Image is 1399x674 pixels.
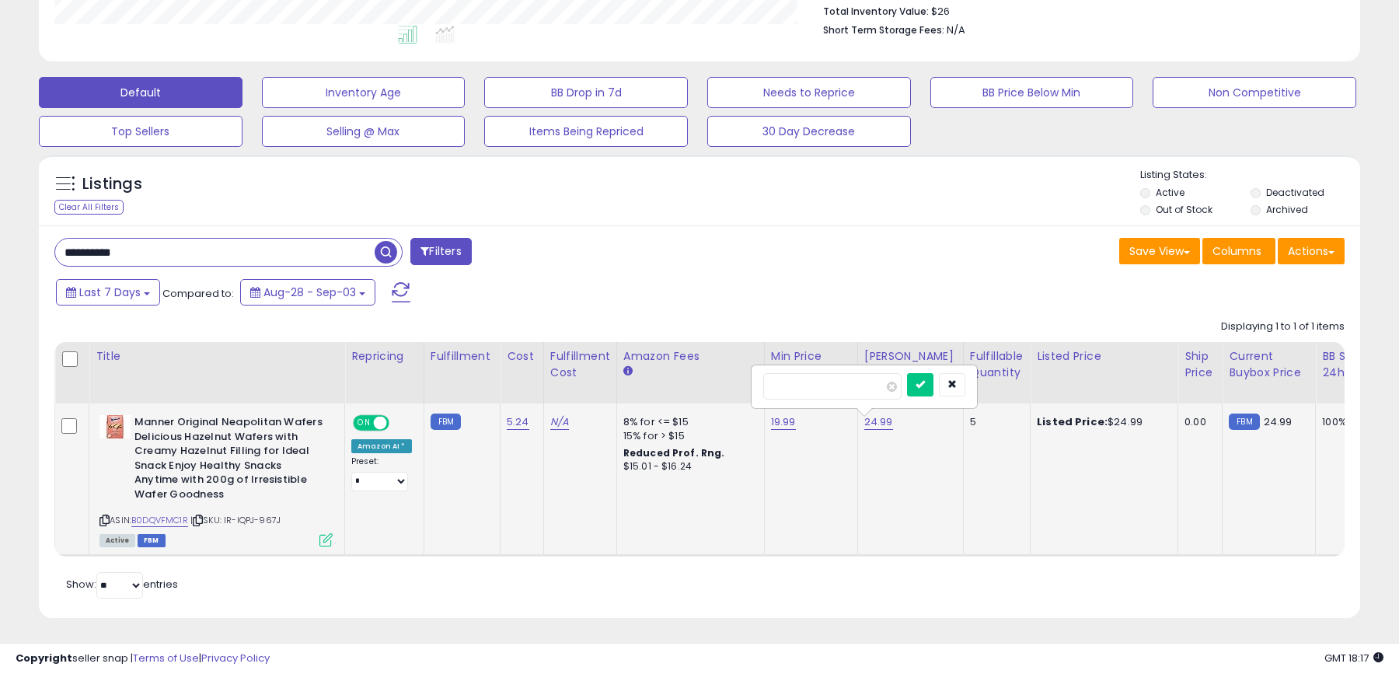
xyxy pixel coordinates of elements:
label: Archived [1266,203,1308,216]
button: Needs to Reprice [707,77,911,108]
div: Clear All Filters [54,200,124,215]
b: Reduced Prof. Rng. [623,446,725,459]
button: Last 7 Days [56,279,160,306]
span: | SKU: IR-IQPJ-967J [190,514,281,526]
button: Columns [1202,238,1275,264]
button: BB Drop in 7d [484,77,688,108]
div: Fulfillable Quantity [970,348,1024,381]
div: Title [96,348,338,365]
button: Default [39,77,242,108]
b: Manner Original Neapolitan Wafers Delicious Hazelnut Wafers with Creamy Hazelnut Filling for Idea... [134,415,323,505]
span: Show: entries [66,577,178,592]
span: ON [354,417,374,430]
a: B0DQVFMC1R [131,514,188,527]
button: Top Sellers [39,116,242,147]
a: N/A [550,414,569,430]
div: 100% [1322,415,1373,429]
div: Current Buybox Price [1229,348,1309,381]
div: Listed Price [1037,348,1171,365]
button: Non Competitive [1153,77,1356,108]
div: Cost [507,348,537,365]
div: Amazon AI * [351,439,412,453]
a: 24.99 [864,414,893,430]
button: Aug-28 - Sep-03 [240,279,375,306]
div: Min Price [771,348,851,365]
button: 30 Day Decrease [707,116,911,147]
img: 41S0UaVTfsL._SL40_.jpg [99,415,131,438]
strong: Copyright [16,651,72,665]
span: Compared to: [162,286,234,301]
label: Deactivated [1266,186,1324,199]
small: FBM [1229,414,1259,430]
div: [PERSON_NAME] [864,348,957,365]
button: Filters [410,238,471,265]
small: Amazon Fees. [623,365,633,379]
b: Short Term Storage Fees: [823,23,944,37]
div: $24.99 [1037,415,1166,429]
div: Fulfillment Cost [550,348,610,381]
label: Out of Stock [1156,203,1212,216]
small: FBM [431,414,461,430]
div: Ship Price [1184,348,1216,381]
span: OFF [387,417,412,430]
div: Preset: [351,456,412,491]
span: N/A [947,23,965,37]
a: 5.24 [507,414,529,430]
button: Items Being Repriced [484,116,688,147]
span: FBM [138,534,166,547]
div: BB Share 24h. [1322,348,1379,381]
b: Listed Price: [1037,414,1108,429]
h5: Listings [82,173,142,195]
span: Aug-28 - Sep-03 [263,285,356,300]
div: Displaying 1 to 1 of 1 items [1221,320,1345,334]
button: Actions [1278,238,1345,264]
span: 2025-09-11 18:17 GMT [1324,651,1383,665]
p: Listing States: [1140,168,1359,183]
div: 15% for > $15 [623,429,752,443]
li: $26 [823,1,1333,19]
span: All listings currently available for purchase on Amazon [99,534,135,547]
button: Save View [1119,238,1200,264]
span: 24.99 [1264,414,1293,429]
button: BB Price Below Min [930,77,1134,108]
button: Inventory Age [262,77,466,108]
div: Amazon Fees [623,348,758,365]
div: seller snap | | [16,651,270,666]
a: 19.99 [771,414,796,430]
b: Total Inventory Value: [823,5,929,18]
a: Terms of Use [133,651,199,665]
div: 0.00 [1184,415,1210,429]
span: Last 7 Days [79,285,141,300]
button: Selling @ Max [262,116,466,147]
div: 5 [970,415,1018,429]
div: Fulfillment [431,348,494,365]
div: Repricing [351,348,417,365]
a: Privacy Policy [201,651,270,665]
div: 8% for <= $15 [623,415,752,429]
span: Columns [1212,243,1261,259]
div: ASIN: [99,415,333,545]
label: Active [1156,186,1184,199]
div: $15.01 - $16.24 [623,460,752,473]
